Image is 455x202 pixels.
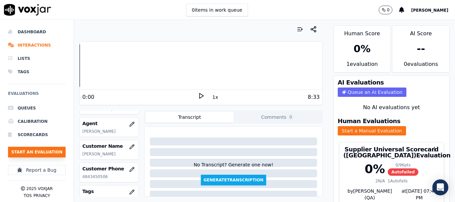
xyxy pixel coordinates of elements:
div: 8:33 [308,93,320,101]
h3: Customer Phone [82,165,136,172]
p: 2025 Voxjar [26,186,53,191]
p: [PERSON_NAME] [82,129,136,134]
button: GenerateTranscription [201,175,266,185]
a: Lists [8,52,66,65]
button: Start a Manual Evaluation [338,126,406,135]
h3: Tags [82,188,136,195]
button: Comments [233,112,321,122]
a: Tags [8,65,66,79]
button: TOS [24,193,32,198]
div: 1 Autofails [388,178,408,184]
span: Autofailed [388,168,418,176]
p: 4843450506 [82,174,136,179]
div: 0 / 96 pts [388,162,418,168]
div: 0 evaluation s [392,60,449,72]
h6: Evaluations [8,90,66,101]
div: 1 evaluation [334,60,391,72]
div: No AI evaluations yet [339,103,444,111]
a: Queues [8,101,66,115]
div: -- [417,43,425,55]
h3: Human Evaluations [338,118,400,124]
div: Human Score [334,26,391,38]
button: 0 [379,6,399,14]
p: 0 [387,7,390,13]
div: 0:00 [82,93,94,101]
button: 0 [379,6,393,14]
div: AI Score [392,26,449,38]
div: 2 N/A [375,178,385,184]
h3: Customer Name [82,143,136,149]
div: No Transcript? Generate one now! [194,161,273,175]
button: Privacy [33,193,50,198]
h3: Supplier Universal Scorecard ([GEOGRAPHIC_DATA]) Evaluation [343,146,440,158]
button: Transcript [146,112,233,122]
div: at [DATE] 07:48 PM [396,188,440,201]
button: [PERSON_NAME] [411,6,455,14]
button: Queue an AI Evaluation [338,88,406,97]
div: 0 % [354,43,371,55]
span: [PERSON_NAME] [411,8,448,13]
button: 1x [211,93,220,102]
a: Calibration [8,115,66,128]
div: Open Intercom Messenger [432,179,448,195]
h3: AI Evaluations [338,80,384,86]
img: voxjar logo [4,4,51,16]
a: Dashboard [8,25,66,39]
button: Report a Bug [8,165,66,175]
p: [PERSON_NAME] [82,151,136,157]
span: 0 [288,114,294,120]
a: Interactions [8,39,66,52]
h3: Agent [82,120,136,127]
button: 0items in work queue [186,4,248,16]
button: Start an Evaluation [8,147,66,157]
a: Scorecards [8,128,66,141]
div: 0 % [365,162,385,176]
